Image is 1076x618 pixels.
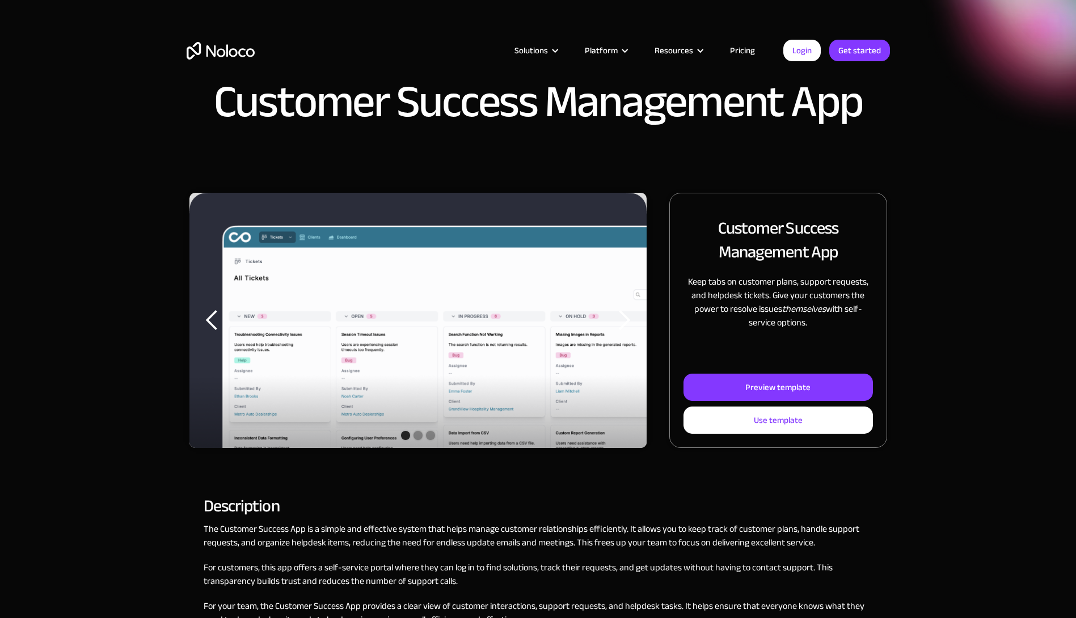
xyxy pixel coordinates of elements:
div: Solutions [500,43,571,58]
a: Preview template [683,374,872,401]
a: home [187,42,255,60]
p: ‍ [683,341,872,354]
em: themselves [782,300,826,318]
div: Platform [571,43,640,58]
div: Resources [640,43,716,58]
h2: Customer Success Management App [683,216,872,264]
div: previous slide [189,193,235,448]
a: Get started [829,40,890,61]
div: Solutions [514,43,548,58]
a: Pricing [716,43,769,58]
div: Platform [585,43,618,58]
p: The Customer Success App is a simple and effective system that helps manage customer relationship... [204,522,873,549]
div: Show slide 1 of 3 [401,431,410,440]
a: Login [783,40,821,61]
h2: Description [204,501,873,511]
div: Preview template [745,380,811,395]
div: carousel [189,193,647,448]
div: Show slide 3 of 3 [426,431,435,440]
div: next slide [601,193,647,448]
a: Use template [683,407,872,434]
div: Resources [655,43,693,58]
div: Show slide 2 of 3 [413,431,423,440]
div: Use template [754,413,803,427]
p: Keep tabs on customer plans, support requests, and helpdesk tickets. Give your customers the powe... [683,275,872,329]
h1: Customer Success Management App [214,79,863,125]
div: 1 of 3 [189,193,647,448]
p: For customers, this app offers a self-service portal where they can log in to find solutions, tra... [204,561,873,588]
